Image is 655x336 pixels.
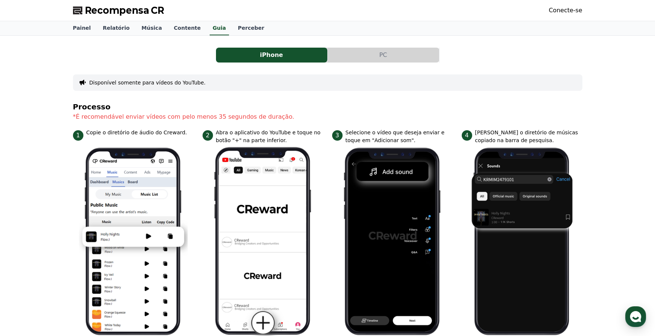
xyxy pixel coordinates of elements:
font: 2 [206,132,209,139]
font: Copie o diretório de áudio do Creward. [86,129,187,135]
font: Contente [174,25,201,31]
font: 1 [76,132,80,139]
a: iPhone [216,48,328,63]
font: *É recomendável enviar vídeos com pelo menos 35 segundos de duração. [73,113,294,120]
font: Processo [73,102,111,111]
a: Conecte-se [549,6,582,15]
a: Relatório [97,21,136,35]
a: Contente [168,21,207,35]
font: Guia [213,25,226,31]
font: Abra o aplicativo do YouTube e toque no botão "+" na parte inferior. [216,129,321,143]
font: PC [379,51,387,58]
a: Settings [96,236,143,255]
font: 3 [335,132,339,139]
font: Perceber [238,25,264,31]
span: Home [19,247,32,253]
button: Disponível somente para vídeos do YouTube. [89,79,206,86]
font: Relatório [103,25,130,31]
font: Música [142,25,162,31]
a: Recompensa CR [73,4,164,16]
a: Música [136,21,168,35]
font: [PERSON_NAME] o diretório de músicas copiado na barra de pesquisa. [475,129,578,143]
font: Disponível somente para vídeos do YouTube. [89,80,206,86]
font: iPhone [260,51,283,58]
a: Home [2,236,49,255]
font: Conecte-se [549,7,582,14]
button: PC [328,48,439,63]
font: Selecione o vídeo que deseja enviar e toque em "Adicionar som". [346,129,445,143]
font: Painel [73,25,91,31]
a: Perceber [232,21,270,35]
span: Messages [62,247,84,253]
span: Settings [110,247,128,253]
a: Messages [49,236,96,255]
button: iPhone [216,48,327,63]
font: 4 [465,132,468,139]
a: Guia [210,21,229,35]
font: Recompensa CR [85,5,164,16]
a: Painel [67,21,97,35]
